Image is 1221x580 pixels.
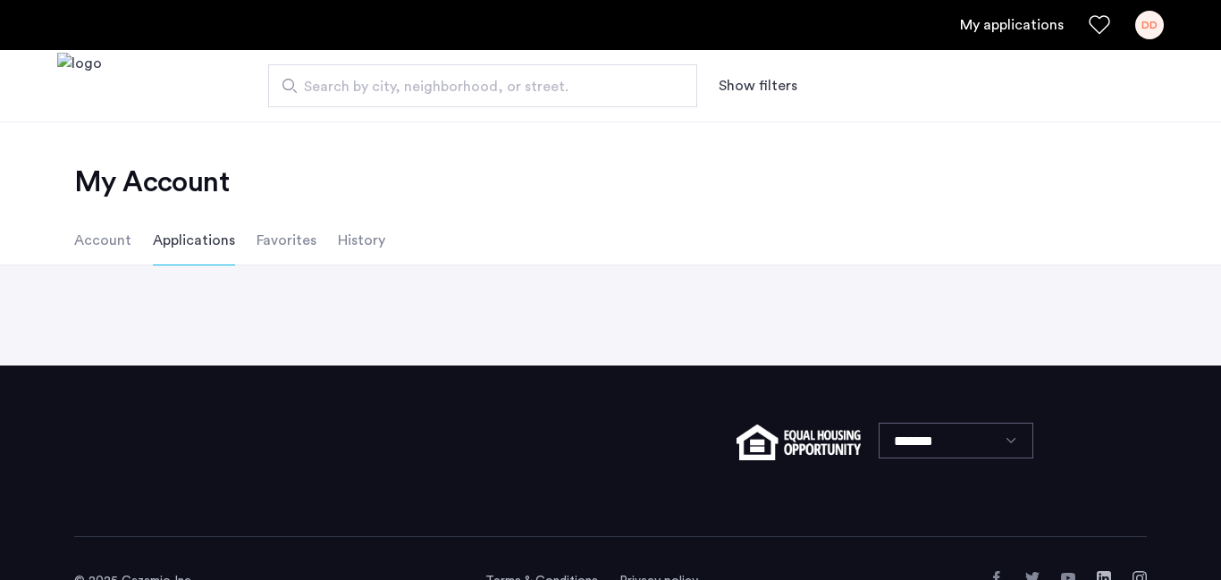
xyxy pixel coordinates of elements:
a: Cazamio logo [57,53,102,120]
input: Apartment Search [268,64,697,107]
li: Account [74,215,131,265]
h2: My Account [74,164,1147,200]
img: equal-housing.png [737,424,861,460]
button: Show or hide filters [719,75,797,97]
li: Favorites [257,215,316,265]
a: My application [960,14,1064,36]
img: logo [57,53,102,120]
select: Language select [879,423,1033,458]
li: History [338,215,385,265]
a: Favorites [1089,14,1110,36]
div: DD [1135,11,1164,39]
span: Search by city, neighborhood, or street. [304,76,647,97]
li: Applications [153,215,235,265]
